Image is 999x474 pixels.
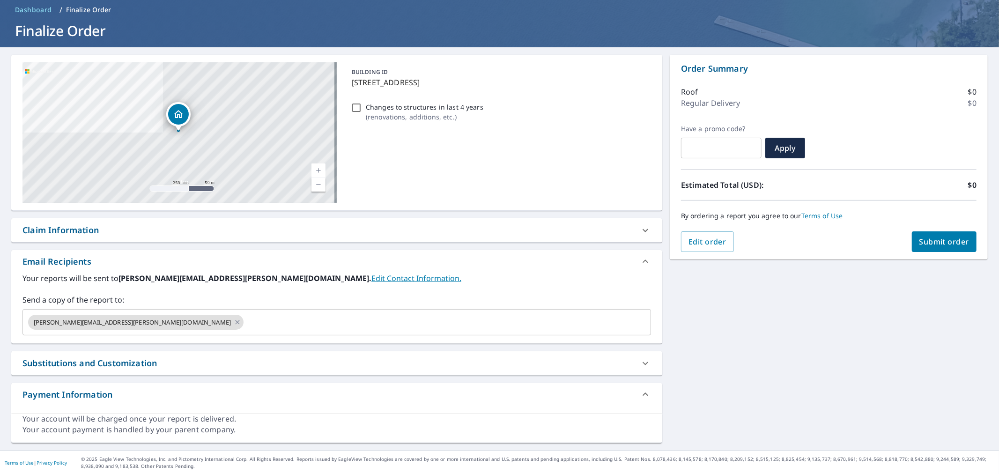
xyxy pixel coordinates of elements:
span: Submit order [919,237,969,247]
label: Your reports will be sent to [22,273,651,284]
nav: breadcrumb [11,2,988,17]
p: [STREET_ADDRESS] [352,77,647,88]
h1: Finalize Order [11,21,988,40]
a: Current Level 17, Zoom Out [311,178,326,192]
li: / [59,4,62,15]
a: Terms of Use [801,211,843,220]
div: Payment Information [11,383,662,406]
a: Terms of Use [5,459,34,466]
span: Edit order [688,237,726,247]
span: [PERSON_NAME][EMAIL_ADDRESS][PERSON_NAME][DOMAIN_NAME] [28,318,237,327]
div: Claim Information [22,224,99,237]
p: By ordering a report you agree to our [681,212,977,220]
p: Estimated Total (USD): [681,179,829,191]
p: $0 [968,97,977,109]
div: Dropped pin, building 1, Residential property, 6721 Signal Mountain Rd Beulah, CO 81023 [166,102,191,131]
a: Privacy Policy [37,459,67,466]
p: ( renovations, additions, etc. ) [366,112,483,122]
label: Send a copy of the report to: [22,294,651,305]
button: Edit order [681,231,734,252]
div: Payment Information [22,388,112,401]
a: Dashboard [11,2,56,17]
a: Current Level 17, Zoom In [311,163,326,178]
div: Email Recipients [22,255,91,268]
div: Your account will be charged once your report is delivered. [22,414,651,424]
div: Your account payment is handled by your parent company. [22,424,651,435]
label: Have a promo code? [681,125,762,133]
p: BUILDING ID [352,68,388,76]
p: Order Summary [681,62,977,75]
div: Claim Information [11,218,662,242]
span: Apply [773,143,798,153]
p: © 2025 Eagle View Technologies, Inc. and Pictometry International Corp. All Rights Reserved. Repo... [81,456,994,470]
div: Substitutions and Customization [11,351,662,375]
p: Finalize Order [66,5,111,15]
a: EditContactInfo [371,273,461,283]
p: | [5,460,67,466]
div: [PERSON_NAME][EMAIL_ADDRESS][PERSON_NAME][DOMAIN_NAME] [28,315,244,330]
b: [PERSON_NAME][EMAIL_ADDRESS][PERSON_NAME][DOMAIN_NAME]. [118,273,371,283]
button: Submit order [912,231,977,252]
p: Roof [681,86,698,97]
p: $0 [968,179,977,191]
button: Apply [765,138,805,158]
p: $0 [968,86,977,97]
div: Substitutions and Customization [22,357,157,370]
div: Email Recipients [11,250,662,273]
span: Dashboard [15,5,52,15]
p: Regular Delivery [681,97,740,109]
p: Changes to structures in last 4 years [366,102,483,112]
